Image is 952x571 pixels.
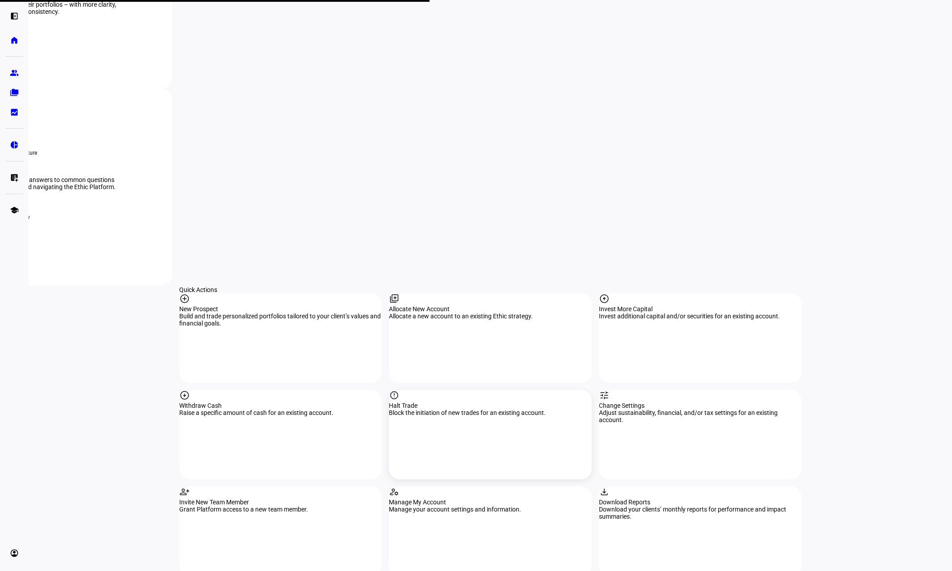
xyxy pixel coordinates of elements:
div: Withdraw Cash [179,402,382,409]
eth-mat-symbol: list_alt_add [10,173,19,182]
div: New Prospect [179,305,382,313]
div: Manage your account settings and information. [389,506,591,513]
div: Invest additional capital and/or securities for an existing account. [599,313,801,320]
mat-icon: arrow_circle_down [179,390,190,401]
div: Allocate a new account to an existing Ethic strategy. [389,313,591,320]
div: Allocate New Account [389,305,591,313]
div: Invite New Team Member [179,499,382,506]
eth-mat-symbol: home [10,36,19,45]
mat-icon: report [389,390,400,401]
mat-icon: library_add [389,293,400,304]
div: Grant Platform access to a new team member. [179,506,382,513]
eth-mat-symbol: left_panel_open [10,12,19,21]
mat-icon: manage_accounts [389,486,400,497]
div: Download Reports [599,499,801,506]
a: pie_chart [5,136,23,154]
div: Manage My Account [389,499,591,506]
div: Change Settings [599,402,801,409]
a: home [5,31,23,49]
div: Block the initiation of new trades for an existing account. [389,409,591,416]
div: Quick Actions [179,286,801,293]
div: Build and trade personalized portfolios tailored to your client’s values and financial goals. [179,313,382,327]
eth-mat-symbol: school [10,206,19,215]
eth-mat-symbol: group [10,68,19,77]
mat-icon: person_add [179,486,190,497]
div: Raise a specific amount of cash for an existing account. [179,409,382,416]
div: Adjust sustainability, financial, and/or tax settings for an existing account. [599,409,801,423]
div: Halt Trade [389,402,591,409]
div: Invest More Capital [599,305,801,313]
mat-icon: download [599,486,610,497]
mat-icon: tune [599,390,610,401]
eth-mat-symbol: account_circle [10,549,19,558]
a: group [5,64,23,82]
eth-mat-symbol: bid_landscape [10,108,19,117]
eth-mat-symbol: folder_copy [10,88,19,97]
mat-icon: add_circle [179,293,190,304]
div: Download your clients’ monthly reports for performance and impact summaries. [599,506,801,520]
a: folder_copy [5,84,23,102]
mat-icon: arrow_circle_up [599,293,610,304]
eth-mat-symbol: pie_chart [10,140,19,149]
a: bid_landscape [5,103,23,121]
